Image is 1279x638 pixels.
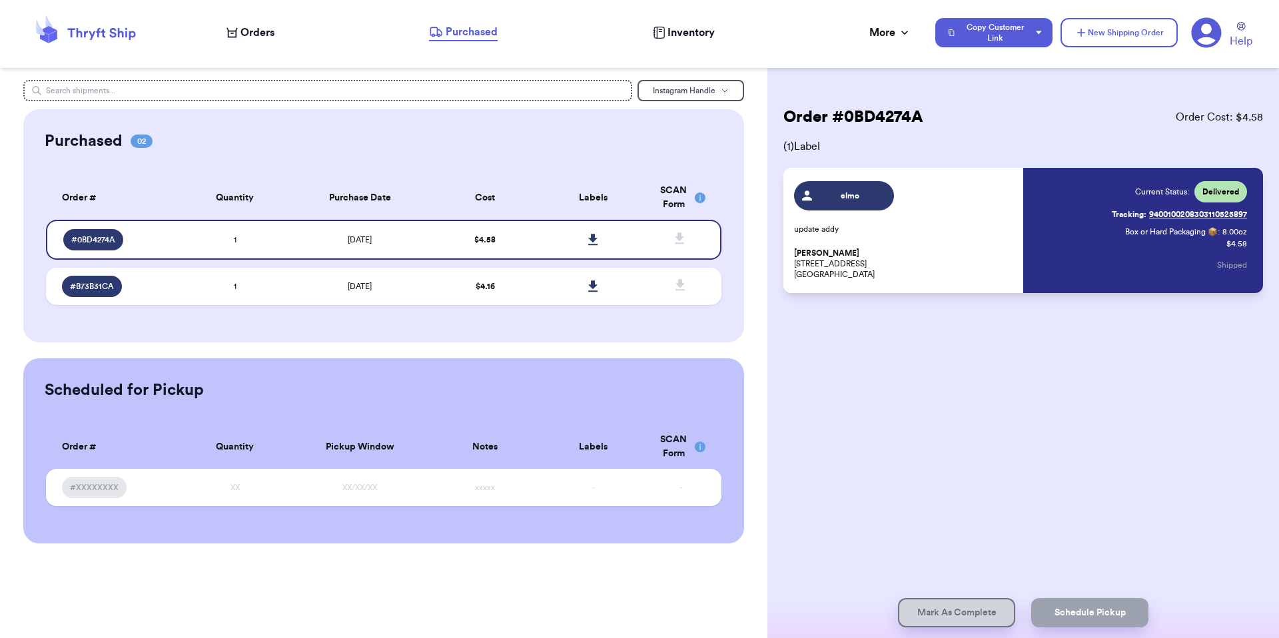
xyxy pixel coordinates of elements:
[234,236,236,244] span: 1
[429,24,498,41] a: Purchased
[71,234,115,245] span: # 0BD4274A
[45,131,123,152] h2: Purchased
[783,139,1263,155] span: ( 1 ) Label
[1112,204,1247,225] a: Tracking:9400100208303110525897
[226,25,274,41] a: Orders
[869,25,911,41] div: More
[638,80,744,101] button: Instagram Handle
[46,425,181,469] th: Order #
[783,107,923,128] h2: Order # 0BD4274A
[46,176,181,220] th: Order #
[431,425,539,469] th: Notes
[794,224,1015,234] p: update addy
[539,425,647,469] th: Labels
[474,236,496,244] span: $ 4.58
[1217,250,1247,280] button: Shipped
[1125,228,1218,236] span: Box or Hard Packaging 📦
[240,25,274,41] span: Orders
[667,25,715,41] span: Inventory
[181,425,289,469] th: Quantity
[819,190,882,201] span: elmo
[653,25,715,41] a: Inventory
[475,483,495,491] span: xxxxx
[1176,109,1263,125] span: Order Cost: $ 4.58
[234,282,236,290] span: 1
[23,80,633,101] input: Search shipments...
[1031,598,1148,627] button: Schedule Pickup
[1218,226,1220,237] span: :
[794,248,859,258] span: [PERSON_NAME]
[1112,209,1146,220] span: Tracking:
[1135,186,1189,197] span: Current Status:
[539,176,647,220] th: Labels
[898,598,1015,627] button: Mark As Complete
[794,248,1015,280] p: [STREET_ADDRESS] [GEOGRAPHIC_DATA]
[1226,238,1247,249] p: $ 4.58
[935,18,1053,47] button: Copy Customer Link
[348,236,372,244] span: [DATE]
[446,24,498,40] span: Purchased
[289,176,431,220] th: Purchase Date
[1222,226,1247,237] span: 8.00 oz
[70,281,114,292] span: # B73B31CA
[476,282,495,290] span: $ 4.16
[348,282,372,290] span: [DATE]
[181,176,289,220] th: Quantity
[592,483,595,491] span: -
[655,433,706,461] div: SCAN Form
[289,425,431,469] th: Pickup Window
[1202,186,1239,197] span: Delivered
[230,483,240,491] span: XX
[342,483,377,491] span: XX/XX/XX
[431,176,539,220] th: Cost
[45,380,204,401] h2: Scheduled for Pickup
[1230,22,1252,49] a: Help
[70,482,119,493] span: #XXXXXXXX
[655,184,706,212] div: SCAN Form
[1230,33,1252,49] span: Help
[1061,18,1178,47] button: New Shipping Order
[131,135,153,148] span: 02
[679,483,682,491] span: -
[653,87,715,95] span: Instagram Handle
